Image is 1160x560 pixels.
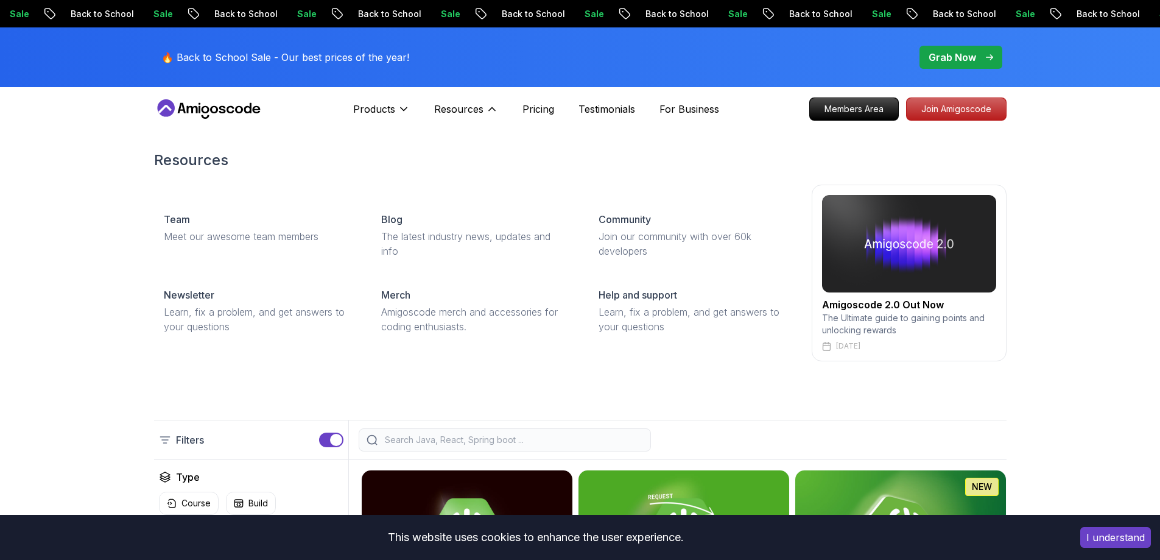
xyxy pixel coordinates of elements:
[226,492,276,515] button: Build
[434,102,498,126] button: Resources
[154,278,362,344] a: NewsletterLearn, fix a problem, and get answers to your questions
[154,202,362,253] a: TeamMeet our awesome team members
[141,8,180,20] p: Sale
[859,8,898,20] p: Sale
[1080,527,1151,548] button: Accept cookies
[428,8,467,20] p: Sale
[522,102,554,116] a: Pricing
[202,8,284,20] p: Back to School
[382,434,643,446] input: Search Java, React, Spring boot ...
[906,97,1007,121] a: Join Amigoscode
[371,278,579,344] a: MerchAmigoscode merch and accessories for coding enthusiasts.
[381,288,410,302] p: Merch
[929,50,976,65] p: Grab Now
[381,229,569,258] p: The latest industry news, updates and info
[589,278,796,344] a: Help and supportLearn, fix a problem, and get answers to your questions
[159,492,219,515] button: Course
[9,524,1062,551] div: This website uses cookies to enhance the user experience.
[659,102,719,116] a: For Business
[715,8,754,20] p: Sale
[58,8,141,20] p: Back to School
[776,8,859,20] p: Back to School
[599,229,787,258] p: Join our community with over 60k developers
[176,433,204,447] p: Filters
[633,8,715,20] p: Back to School
[161,50,409,65] p: 🔥 Back to School Sale - Our best prices of the year!
[572,8,611,20] p: Sale
[599,288,677,302] p: Help and support
[434,102,483,116] p: Resources
[181,497,211,509] p: Course
[907,98,1006,120] p: Join Amigoscode
[154,151,1007,170] h2: Resources
[836,341,860,351] p: [DATE]
[589,202,796,268] a: CommunityJoin our community with over 60k developers
[599,305,787,334] p: Learn, fix a problem, and get answers to your questions
[164,288,214,302] p: Newsletter
[381,305,569,334] p: Amigoscode merch and accessories for coding enthusiasts.
[353,102,410,126] button: Products
[822,195,996,292] img: amigoscode 2.0
[812,185,1007,361] a: amigoscode 2.0Amigoscode 2.0 Out NowThe Ultimate guide to gaining points and unlocking rewards[DATE]
[810,98,898,120] p: Members Area
[381,212,402,227] p: Blog
[822,312,996,336] p: The Ultimate guide to gaining points and unlocking rewards
[578,102,635,116] a: Testimonials
[809,97,899,121] a: Members Area
[599,212,651,227] p: Community
[353,102,395,116] p: Products
[489,8,572,20] p: Back to School
[920,8,1003,20] p: Back to School
[972,481,992,493] p: NEW
[1003,8,1042,20] p: Sale
[822,297,996,312] h2: Amigoscode 2.0 Out Now
[164,305,352,334] p: Learn, fix a problem, and get answers to your questions
[248,497,268,509] p: Build
[1064,8,1147,20] p: Back to School
[284,8,323,20] p: Sale
[176,470,200,484] h2: Type
[345,8,428,20] p: Back to School
[371,202,579,268] a: BlogThe latest industry news, updates and info
[164,212,190,227] p: Team
[164,229,352,244] p: Meet our awesome team members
